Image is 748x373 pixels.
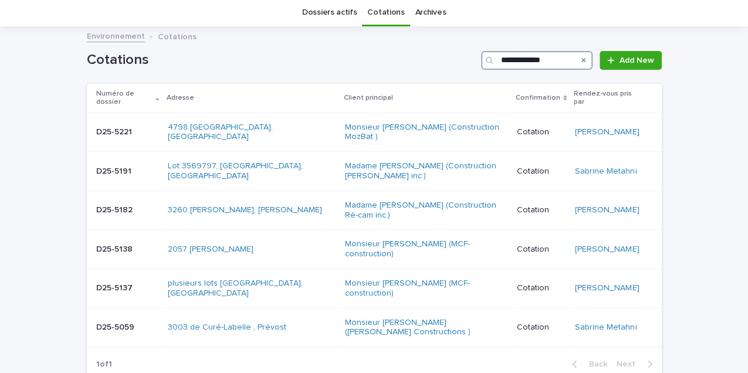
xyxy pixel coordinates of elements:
[96,87,153,109] p: Numéro de dossier
[168,205,322,215] a: 3260 [PERSON_NAME], [PERSON_NAME]
[96,242,135,255] p: D25-5138
[575,245,639,255] a: [PERSON_NAME]
[575,167,637,177] a: Sabrine Metahni
[168,279,336,299] a: plusieurs lots [GEOGRAPHIC_DATA], [GEOGRAPHIC_DATA]
[620,56,654,65] span: Add New
[600,51,661,70] a: Add New
[517,205,566,215] p: Cotation
[345,239,507,259] a: Monsieur [PERSON_NAME] (MCF-construction)
[575,205,639,215] a: [PERSON_NAME]
[96,281,135,293] p: D25-5137
[517,245,566,255] p: Cotation
[87,29,145,42] a: Environnement
[612,359,662,369] button: Next
[582,360,607,368] span: Back
[87,191,662,230] tr: D25-5182D25-5182 3260 [PERSON_NAME], [PERSON_NAME] Madame [PERSON_NAME] (Construction Ré-cam inc....
[517,323,566,333] p: Cotation
[575,127,639,137] a: [PERSON_NAME]
[345,318,507,338] a: Monsieur [PERSON_NAME] ([PERSON_NAME] Constructions )
[168,323,286,333] a: 3003 de Curé-Labelle , Prévost
[158,29,197,42] p: Cotations
[481,51,593,70] input: Search
[87,269,662,308] tr: D25-5137D25-5137 plusieurs lots [GEOGRAPHIC_DATA], [GEOGRAPHIC_DATA] Monsieur [PERSON_NAME] (MCF-...
[96,125,134,137] p: D25-5221
[96,203,135,215] p: D25-5182
[517,283,566,293] p: Cotation
[575,323,637,333] a: Sabrine Metahni
[563,359,612,369] button: Back
[168,123,336,143] a: 4798 [GEOGRAPHIC_DATA], [GEOGRAPHIC_DATA]
[168,161,336,181] a: Lot 3569797, [GEOGRAPHIC_DATA], [GEOGRAPHIC_DATA]
[516,91,560,104] p: Confirmation
[168,245,253,255] a: 2057 [PERSON_NAME]
[87,230,662,269] tr: D25-5138D25-5138 2057 [PERSON_NAME] Monsieur [PERSON_NAME] (MCF-construction) Cotation[PERSON_NAME]
[345,161,507,181] a: Madame [PERSON_NAME] (Construction [PERSON_NAME] inc.)
[87,113,662,152] tr: D25-5221D25-5221 4798 [GEOGRAPHIC_DATA], [GEOGRAPHIC_DATA] Monsieur [PERSON_NAME] (Construction M...
[517,127,566,137] p: Cotation
[345,201,507,221] a: Madame [PERSON_NAME] (Construction Ré-cam inc.)
[87,152,662,191] tr: D25-5191D25-5191 Lot 3569797, [GEOGRAPHIC_DATA], [GEOGRAPHIC_DATA] Madame [PERSON_NAME] (Construc...
[345,279,507,299] a: Monsieur [PERSON_NAME] (MCF-construction)
[87,308,662,347] tr: D25-5059D25-5059 3003 de Curé-Labelle , Prévost Monsieur [PERSON_NAME] ([PERSON_NAME] Constructio...
[344,91,393,104] p: Client principal
[574,87,642,109] p: Rendez-vous pris par
[96,164,134,177] p: D25-5191
[517,167,566,177] p: Cotation
[617,360,642,368] span: Next
[96,320,137,333] p: D25-5059
[167,91,194,104] p: Adresse
[575,283,639,293] a: [PERSON_NAME]
[87,52,477,69] h1: Cotations
[345,123,507,143] a: Monsieur [PERSON_NAME] (Construction MozBat )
